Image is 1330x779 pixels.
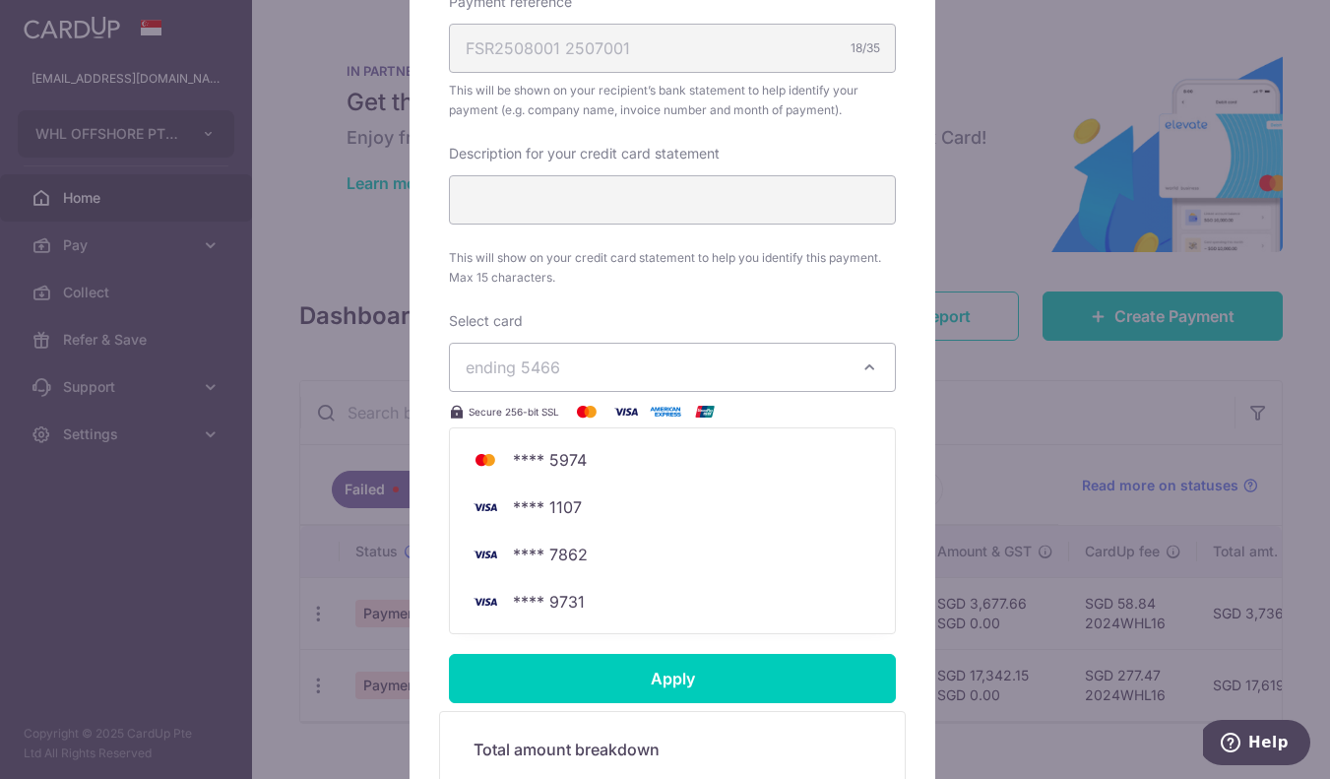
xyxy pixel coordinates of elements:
[449,654,896,703] input: Apply
[646,400,685,423] img: American Express
[449,248,896,288] span: This will show on your credit card statement to help you identify this payment. Max 15 characters.
[685,400,725,423] img: UnionPay
[606,400,646,423] img: Visa
[474,738,871,761] h5: Total amount breakdown
[449,343,896,392] button: ending 5466
[466,448,505,472] img: Bank Card
[449,144,720,163] label: Description for your credit card statement
[449,311,523,331] label: Select card
[466,590,505,614] img: Bank Card
[469,404,559,420] span: Secure 256-bit SSL
[851,38,880,58] div: 18/35
[449,81,896,120] span: This will be shown on your recipient’s bank statement to help identify your payment (e.g. company...
[466,543,505,566] img: Bank Card
[466,357,560,377] span: ending 5466
[466,495,505,519] img: Bank Card
[567,400,606,423] img: Mastercard
[1203,720,1310,769] iframe: Opens a widget where you can find more information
